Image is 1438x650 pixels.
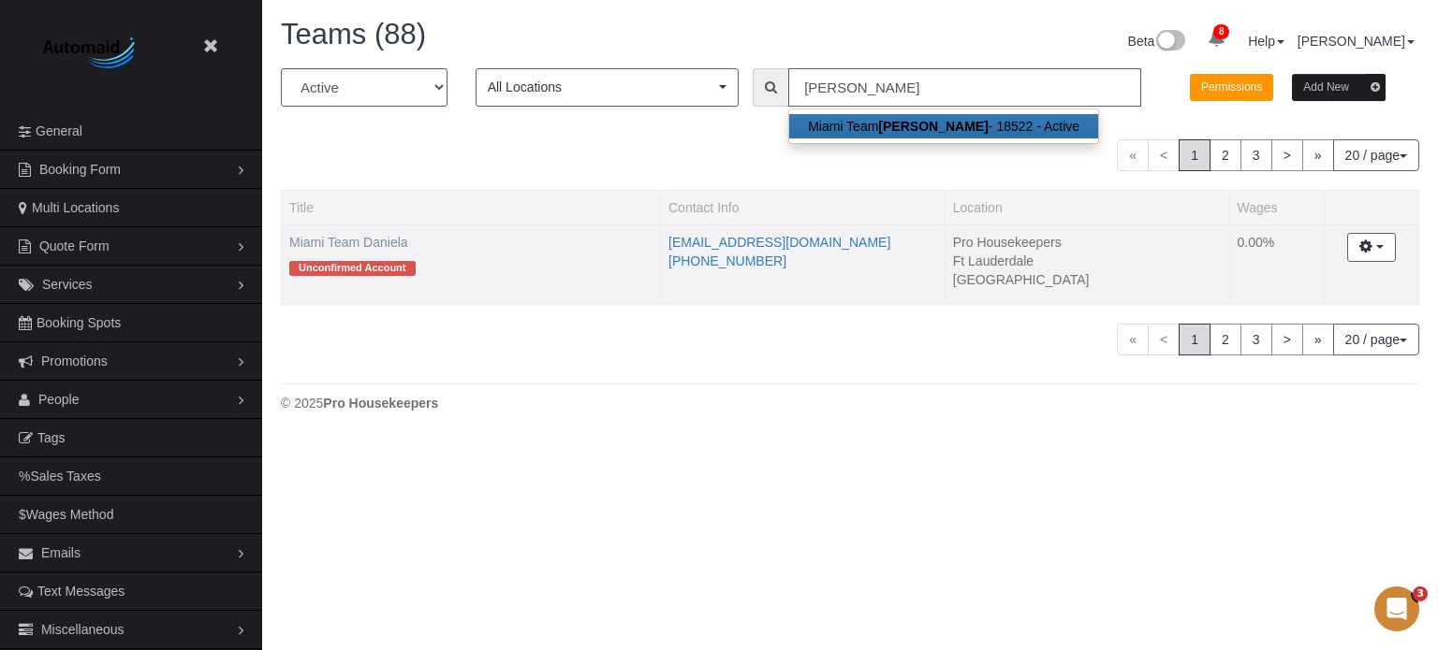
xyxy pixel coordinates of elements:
strong: Pro Housekeepers [323,396,438,411]
span: « [1117,324,1149,355]
td: Contact Info [661,224,946,305]
input: Enter the first 3 letters of the name to search [788,68,1141,107]
span: Miscellaneous [41,622,125,637]
span: Booking Spots [37,315,121,330]
a: [PHONE_NUMBER] [668,253,786,268]
span: Quote Form [39,238,110,253]
a: Miami Team Daniela [289,235,408,250]
a: 3 [1240,324,1272,355]
a: > [1271,324,1303,355]
span: 8 [1213,24,1229,39]
a: » [1302,139,1334,171]
a: [PERSON_NAME] [1298,34,1415,49]
a: Beta [1128,34,1186,49]
a: » [1302,324,1334,355]
th: Location [945,190,1229,224]
span: Wages Method [26,507,114,522]
span: General [36,123,82,138]
strong: [PERSON_NAME] [878,119,988,134]
a: 2 [1210,139,1241,171]
span: All Locations [488,78,715,96]
iframe: Intercom live chat [1374,586,1419,631]
span: Text Messages [37,584,125,599]
span: < [1148,324,1180,355]
span: < [1148,139,1180,171]
li: Ft Lauderdale [953,252,1222,270]
a: 2 [1210,324,1241,355]
button: All Locations [476,68,740,107]
span: Promotions [41,354,108,368]
span: « [1117,139,1149,171]
img: New interface [1154,30,1185,54]
span: 1 [1179,324,1211,355]
a: Help [1248,34,1284,49]
span: 1 [1179,139,1211,171]
img: Automaid Logo [33,33,150,75]
span: Services [42,277,93,292]
span: Sales Taxes [30,469,100,484]
button: 20 / page [1333,324,1419,355]
a: 3 [1240,139,1272,171]
span: People [38,392,80,407]
span: 3 [1413,586,1428,601]
li: Pro Housekeepers [953,233,1222,252]
th: Title [282,190,661,224]
td: Wages [1229,224,1324,305]
a: [EMAIL_ADDRESS][DOMAIN_NAME] [668,235,890,250]
nav: Pagination navigation [1117,324,1419,355]
th: Wages [1229,190,1324,224]
span: Booking Form [39,162,121,177]
td: Title [282,224,661,305]
span: Unconfirmed Account [289,261,416,276]
span: Tags [37,430,66,445]
span: Multi Locations [32,200,119,215]
li: [GEOGRAPHIC_DATA] [953,270,1222,289]
div: Tags [289,252,653,281]
span: Teams (88) [281,18,426,51]
a: Miami Team[PERSON_NAME]- 18522 - Active [789,114,1098,138]
button: Permissions [1190,74,1273,101]
button: 20 / page [1333,139,1419,171]
div: © 2025 [281,394,1419,412]
th: Contact Info [661,190,946,224]
nav: Pagination navigation [1117,139,1419,171]
button: Add New [1292,74,1386,101]
a: > [1271,139,1303,171]
td: Location [945,224,1229,305]
a: 8 [1198,19,1235,60]
span: Emails [41,545,81,560]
